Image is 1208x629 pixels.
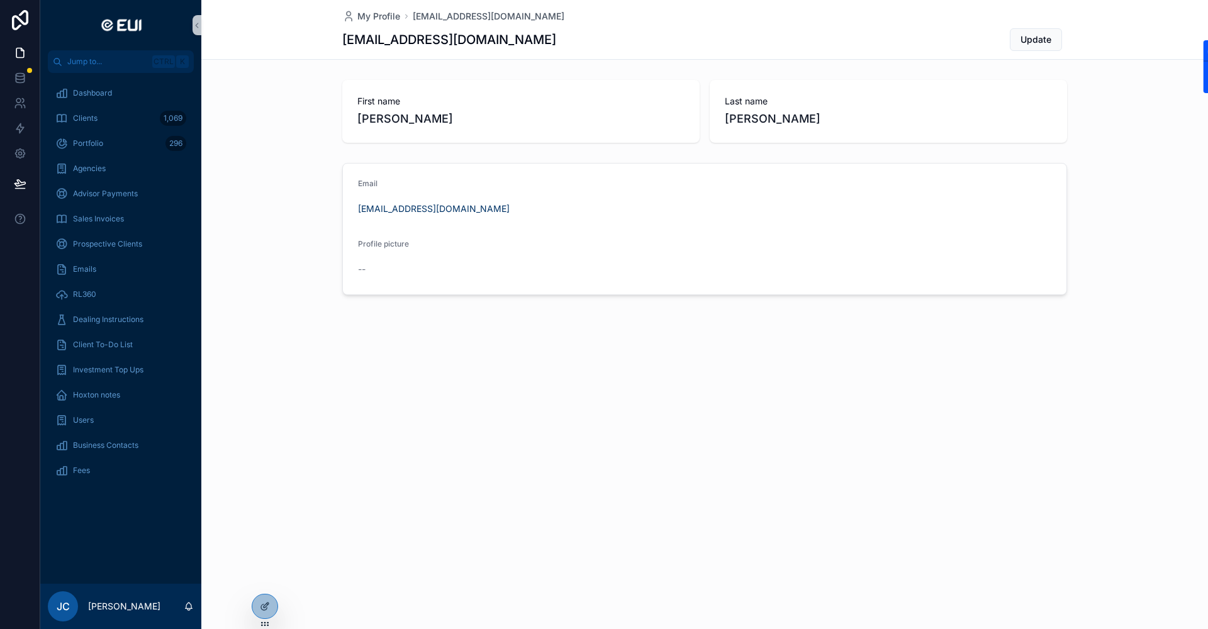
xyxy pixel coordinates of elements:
a: Clients1,069 [48,107,194,130]
span: Fees [73,465,90,476]
span: Investment Top Ups [73,365,143,375]
p: [PERSON_NAME] [88,600,160,613]
span: K [177,57,187,67]
span: Client To-Do List [73,340,133,350]
a: Portfolio296 [48,132,194,155]
a: Sales Invoices [48,208,194,230]
span: Profile picture [358,239,409,248]
span: Emails [73,264,96,274]
a: Investment Top Ups [48,359,194,381]
span: Clients [73,113,98,123]
span: [PERSON_NAME] [357,110,685,128]
img: App logo [96,15,145,35]
a: Emails [48,258,194,281]
span: JC [57,599,70,614]
span: Agencies [73,164,106,174]
div: 1,069 [160,111,186,126]
span: First name [357,95,685,108]
span: Jump to... [67,57,147,67]
span: Last name [725,95,1052,108]
span: Dealing Instructions [73,314,143,325]
span: Portfolio [73,138,103,148]
button: Update [1010,28,1062,51]
a: Agencies [48,157,194,180]
div: 296 [165,136,186,151]
a: Prospective Clients [48,233,194,255]
span: Ctrl [152,55,175,68]
a: Users [48,409,194,431]
a: Client To-Do List [48,333,194,356]
span: Email [358,179,377,188]
span: [PERSON_NAME] [725,110,1052,128]
span: RL360 [73,289,96,299]
button: Jump to...CtrlK [48,50,194,73]
a: RL360 [48,283,194,306]
span: Sales Invoices [73,214,124,224]
a: Dealing Instructions [48,308,194,331]
span: Update [1021,33,1051,46]
span: -- [358,263,366,276]
a: Advisor Payments [48,182,194,205]
a: Hoxton notes [48,384,194,406]
h1: [EMAIL_ADDRESS][DOMAIN_NAME] [342,31,556,48]
a: Fees [48,459,194,482]
span: Advisor Payments [73,189,138,199]
span: Hoxton notes [73,390,120,400]
span: Business Contacts [73,440,138,450]
span: Prospective Clients [73,239,142,249]
span: Dashboard [73,88,112,98]
a: Business Contacts [48,434,194,457]
a: [EMAIL_ADDRESS][DOMAIN_NAME] [358,203,510,215]
a: Dashboard [48,82,194,104]
a: [EMAIL_ADDRESS][DOMAIN_NAME] [413,10,564,23]
a: My Profile [342,10,400,23]
div: scrollable content [40,73,201,498]
span: Users [73,415,94,425]
span: My Profile [357,10,400,23]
